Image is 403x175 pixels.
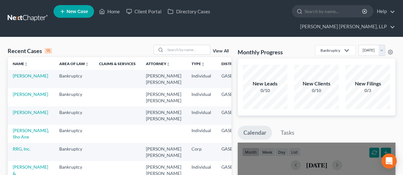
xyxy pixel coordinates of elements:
td: GASB [216,88,248,106]
td: Bankruptcy [54,106,94,125]
a: RRG, Inc. [13,146,31,151]
a: Client Portal [123,6,164,17]
td: [PERSON_NAME] [PERSON_NAME] [141,70,186,88]
div: Open Intercom Messenger [381,153,397,169]
a: View All [213,49,229,53]
td: [PERSON_NAME] [PERSON_NAME] [141,88,186,106]
td: Corp [186,143,216,161]
span: New Case [67,9,88,14]
div: New Leads [243,80,287,87]
a: Nameunfold_more [13,61,28,66]
div: 15 [45,48,52,54]
i: unfold_more [85,62,89,66]
td: GASB [216,70,248,88]
td: Individual [186,70,216,88]
td: [PERSON_NAME] [PERSON_NAME] [141,143,186,161]
a: Directory Cases [164,6,213,17]
div: 0/10 [294,87,339,94]
i: unfold_more [201,62,205,66]
a: Districtunfold_more [221,61,242,66]
a: Home [96,6,123,17]
a: Help [374,6,395,17]
td: Bankruptcy [54,70,94,88]
i: unfold_more [24,62,28,66]
div: Bankruptcy [320,48,340,53]
i: unfold_more [166,62,170,66]
td: GASB [216,143,248,161]
a: [PERSON_NAME] [13,73,48,78]
h3: Monthly Progress [238,48,283,56]
input: Search by name... [305,5,363,17]
a: [PERSON_NAME] [PERSON_NAME], LLP [297,21,395,32]
td: Bankruptcy [54,143,94,161]
div: 0/10 [243,87,287,94]
input: Search by name... [165,45,210,54]
div: 0/3 [345,87,390,94]
a: [PERSON_NAME] [13,91,48,97]
td: Bankruptcy [54,88,94,106]
div: New Filings [345,80,390,87]
a: Attorneyunfold_more [146,61,170,66]
a: Typeunfold_more [191,61,205,66]
td: GASB [216,106,248,125]
a: Area of Lawunfold_more [59,61,89,66]
div: Recent Cases [8,47,52,55]
a: [PERSON_NAME], Sho Ane [13,128,49,139]
td: Individual [186,106,216,125]
div: New Clients [294,80,339,87]
td: Bankruptcy [54,125,94,143]
td: Individual [186,125,216,143]
td: Individual [186,88,216,106]
a: Tasks [275,126,300,140]
th: Claims & Services [94,57,141,70]
a: [PERSON_NAME] [13,110,48,115]
td: GASB [216,125,248,143]
td: [PERSON_NAME] [PERSON_NAME] [141,106,186,125]
a: Calendar [238,126,272,140]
